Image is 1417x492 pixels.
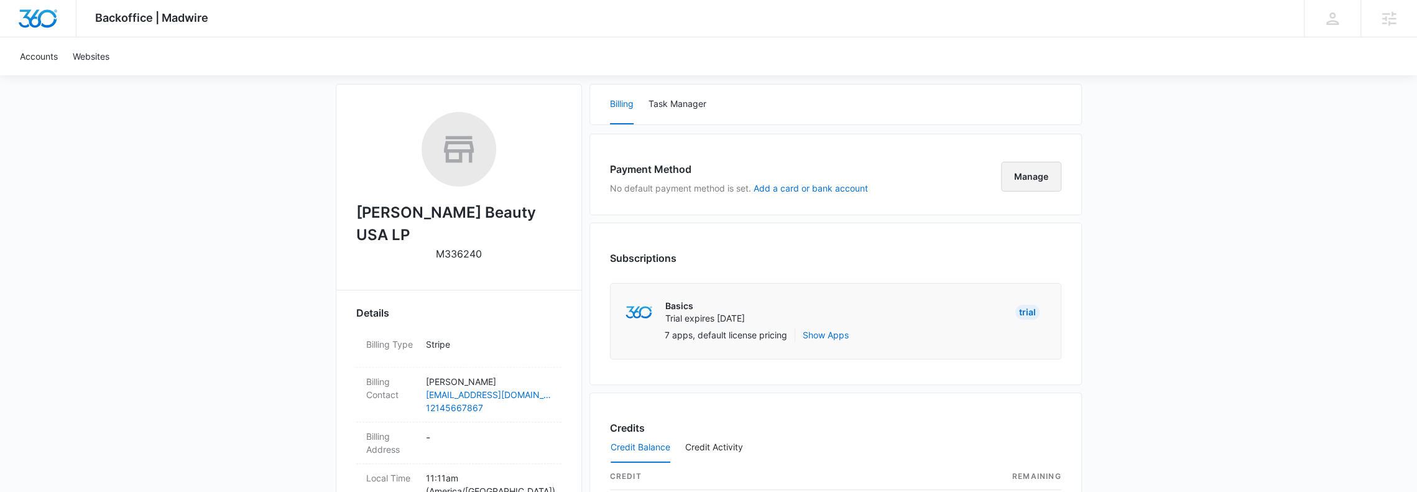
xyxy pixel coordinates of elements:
button: Billing [610,85,634,124]
h3: Credits [610,420,645,435]
dt: Billing Type [366,338,416,351]
button: Task Manager [648,85,706,124]
p: No default payment method is set. [610,182,868,195]
dt: Local Time [366,471,416,485]
div: Trial [1015,305,1040,320]
p: Trial expires [DATE] [665,312,745,325]
p: Stripe [426,338,552,351]
button: Credit Balance [611,433,670,463]
a: 12145667867 [426,401,552,414]
span: Backoffice | Madwire [95,11,208,24]
img: marketing360Logo [625,306,652,319]
p: [PERSON_NAME] [426,375,552,388]
p: Basics [665,300,745,312]
button: Add a card or bank account [754,184,868,193]
span: Details [356,305,389,320]
a: Accounts [12,37,65,75]
div: Billing TypeStripe [356,330,561,368]
th: credit [610,463,930,490]
h3: Payment Method [610,162,868,177]
h3: Subscriptions [610,251,676,266]
a: Websites [65,37,117,75]
button: Manage [1001,162,1061,192]
div: Billing Address- [356,422,561,464]
th: Remaining [930,463,1061,490]
div: Billing Contact[PERSON_NAME][EMAIL_ADDRESS][DOMAIN_NAME]12145667867 [356,368,561,422]
p: M336240 [436,246,482,261]
dt: Billing Contact [366,375,416,401]
a: [EMAIL_ADDRESS][DOMAIN_NAME] [426,388,552,401]
button: Credit Activity [685,433,743,463]
p: 7 apps, default license pricing [665,328,787,341]
h2: [PERSON_NAME] Beauty USA LP [356,202,561,246]
dd: - [426,430,552,456]
dt: Billing Address [366,430,416,456]
button: Show Apps [803,328,849,341]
